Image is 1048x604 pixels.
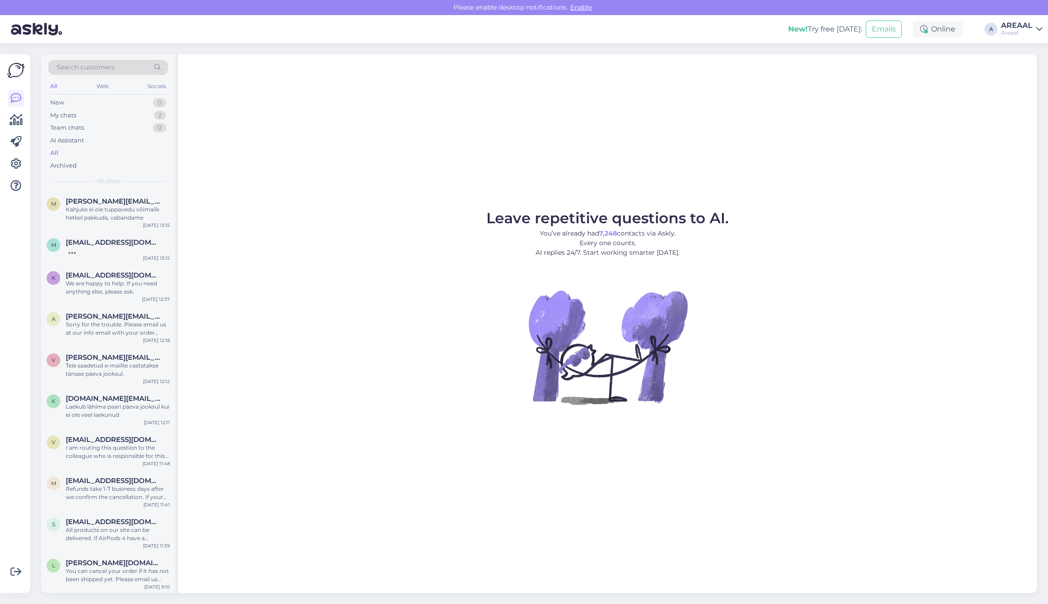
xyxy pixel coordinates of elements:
span: louie.wang@yamil.com [66,559,161,567]
div: 0 [153,123,166,132]
div: Refunds take 1-7 business days after we confirm the cancellation. If your order is late, you can ... [66,485,170,501]
div: We are happy to help. If you need anything else, please ask. [66,279,170,296]
span: Vitaly_ivko@live.ru [66,436,161,444]
div: [DATE] 12:11 [144,419,170,426]
span: aleksandr@beljakov.me [66,312,161,320]
div: All [50,148,58,158]
span: kangoll.online@gmail.com [66,394,161,403]
div: [DATE] 12:18 [143,337,170,344]
div: Socials [146,80,168,92]
div: Areaal [1001,29,1032,37]
div: 0 [153,98,166,107]
div: Kahjuks ei ole tuppavedu võimalik hetkel pakkuda, vabandame [66,205,170,222]
span: Minipicto9@gmail.com [66,238,161,247]
span: Leave repetitive questions to AI. [486,209,729,227]
div: [DATE] 13:15 [143,255,170,262]
div: AREAAL [1001,22,1032,29]
span: Enable [568,3,595,11]
div: AI Assistant [50,136,84,145]
span: v [52,357,55,363]
div: Team chats [50,123,84,132]
span: a [52,315,56,322]
span: m [51,200,56,207]
div: All [48,80,59,92]
div: [DATE] 11:41 [143,501,170,508]
span: M [51,242,56,248]
div: You can cancel your order if it has not been shipped yet. Please email us your cancellation reque... [66,567,170,583]
div: New [50,98,64,107]
div: Archived [50,161,77,170]
span: vanessa.rosalie.vetevool@gmail.com [66,353,161,362]
span: kirsimaamartin@outlook.com [66,271,161,279]
div: 2 [154,111,166,120]
span: S [52,521,55,528]
div: Online [913,21,963,37]
img: No Chat active [526,265,690,429]
button: Emails [866,21,902,38]
div: All products on our site can be delivered. If AirPods 4 have a 'kiirtarne' label, they arrive in ... [66,526,170,542]
div: A [985,23,997,36]
div: Sorry for the trouble. Please email us at our info email with your order details. We will check y... [66,320,170,337]
div: I am routing this question to the colleague who is responsible for this topic. The reply might ta... [66,444,170,460]
div: My chats [50,111,76,120]
b: 7,248 [599,229,617,237]
span: k [52,274,56,281]
span: k [52,398,56,404]
span: l [52,562,55,569]
b: New! [788,25,808,33]
div: Laekub lähima paari päeva jooksul kui ei ole veel laekunud [66,403,170,419]
span: V [52,439,55,446]
span: Max.guajardom@gmail.com [66,477,161,485]
div: Web [95,80,111,92]
div: [DATE] 12:37 [142,296,170,303]
span: Search customers [57,63,115,72]
div: [DATE] 9:10 [144,583,170,590]
img: Askly Logo [7,62,25,79]
div: Try free [DATE]: [788,24,862,35]
span: All chats [97,177,120,185]
div: [DATE] 11:39 [143,542,170,549]
div: Teie saadetud e-mailile vastatakse tänase päeva jooksul. [66,362,170,378]
span: M [51,480,56,487]
div: [DATE] 11:48 [142,460,170,467]
span: Sten.lillemagi@gmail.com [66,518,161,526]
div: [DATE] 13:15 [143,222,170,229]
p: You’ve already had contacts via Askly. Every one counts. AI replies 24/7. Start working smarter [... [486,229,729,257]
a: AREAALAreaal [1001,22,1043,37]
div: [DATE] 12:12 [143,378,170,385]
span: maria.laanejarv@gmail.com [66,197,161,205]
